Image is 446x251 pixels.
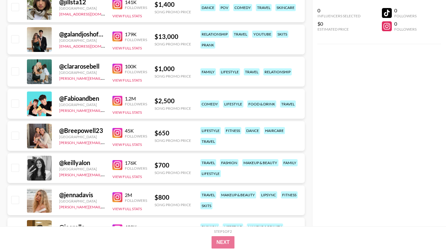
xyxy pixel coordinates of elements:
[155,74,191,79] div: Song Promo Price
[317,14,361,18] div: Influencers Selected
[276,31,288,38] div: skits
[59,102,105,107] div: [GEOGRAPHIC_DATA]
[219,4,230,11] div: pov
[125,166,147,171] div: Followers
[155,65,191,73] div: $ 1,000
[155,1,191,8] div: $ 1,400
[155,42,191,46] div: Song Promo Price
[247,100,276,108] div: food & drink
[59,203,151,209] a: [PERSON_NAME][EMAIL_ADDRESS][DOMAIN_NAME]
[233,31,248,38] div: travel
[112,128,122,138] img: Instagram
[394,14,417,18] div: Followers
[317,7,361,14] div: 0
[59,199,105,203] div: [GEOGRAPHIC_DATA]
[112,78,142,83] button: View Full Stats
[200,4,216,11] div: dance
[125,224,147,230] div: 433K
[59,95,105,102] div: @ Fabioandben
[155,10,191,14] div: Song Promo Price
[112,206,142,211] button: View Full Stats
[214,229,232,234] div: Step 1 of 2
[200,68,216,75] div: family
[260,191,277,198] div: lipsync
[200,223,219,231] div: fashion
[112,174,142,179] button: View Full Stats
[200,159,216,166] div: travel
[112,46,142,50] button: View Full Stats
[59,43,121,49] a: [EMAIL_ADDRESS][DOMAIN_NAME]
[59,171,151,177] a: [PERSON_NAME][EMAIL_ADDRESS][DOMAIN_NAME]
[247,223,283,231] div: makeup & beauty
[155,106,191,111] div: Song Promo Price
[200,31,229,38] div: relationship
[220,68,240,75] div: lifestyle
[112,142,142,147] button: View Full Stats
[394,27,417,32] div: Followers
[59,134,105,139] div: [GEOGRAPHIC_DATA]
[125,128,147,134] div: 45K
[242,159,278,166] div: makeup & beauty
[200,127,221,134] div: lifestyle
[59,70,105,75] div: [GEOGRAPHIC_DATA]
[59,30,105,38] div: @ galandjoshofficial
[282,159,298,166] div: family
[155,170,191,175] div: Song Promo Price
[264,127,285,134] div: haircare
[155,138,191,143] div: Song Promo Price
[155,202,191,207] div: Song Promo Price
[112,32,122,41] img: Instagram
[263,68,292,75] div: relationship
[200,191,216,198] div: travel
[125,70,147,74] div: Followers
[223,223,243,231] div: lifestyle
[59,127,105,134] div: @ Breepowell23
[244,68,260,75] div: travel
[112,224,122,234] img: Instagram
[112,96,122,106] img: Instagram
[112,14,142,18] button: View Full Stats
[394,21,417,27] div: 0
[125,192,147,198] div: 2M
[233,4,252,11] div: comedy
[394,7,417,14] div: 0
[59,223,105,231] div: @ jeorella__
[125,102,147,106] div: Followers
[155,129,191,137] div: $ 650
[200,100,219,108] div: comedy
[212,236,235,249] button: Next
[112,110,142,115] button: View Full Stats
[256,4,272,11] div: travel
[200,41,215,49] div: prank
[59,38,105,43] div: [GEOGRAPHIC_DATA]
[317,21,361,27] div: $0
[59,167,105,171] div: [GEOGRAPHIC_DATA]
[200,170,221,177] div: lifestyle
[125,37,147,42] div: Followers
[220,159,238,166] div: fashion
[280,100,296,108] div: travel
[125,134,147,138] div: Followers
[223,100,243,108] div: lifestyle
[59,62,105,70] div: @ clararosebell
[317,27,361,32] div: Estimated Price
[59,107,151,113] a: [PERSON_NAME][EMAIL_ADDRESS][DOMAIN_NAME]
[59,75,151,81] a: [PERSON_NAME][EMAIL_ADDRESS][DOMAIN_NAME]
[59,191,105,199] div: @ jennadavis
[59,159,105,167] div: @ keillyalon
[125,160,147,166] div: 176K
[200,202,212,209] div: skits
[59,139,151,145] a: [PERSON_NAME][EMAIL_ADDRESS][DOMAIN_NAME]
[155,97,191,105] div: $ 2,500
[155,33,191,40] div: $ 13,000
[125,63,147,70] div: 100K
[59,11,121,16] a: [EMAIL_ADDRESS][DOMAIN_NAME]
[225,127,241,134] div: fitness
[125,5,147,10] div: Followers
[281,191,298,198] div: fitness
[125,31,147,37] div: 179K
[275,4,296,11] div: skincare
[200,138,216,145] div: travel
[112,192,122,202] img: Instagram
[112,160,122,170] img: Instagram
